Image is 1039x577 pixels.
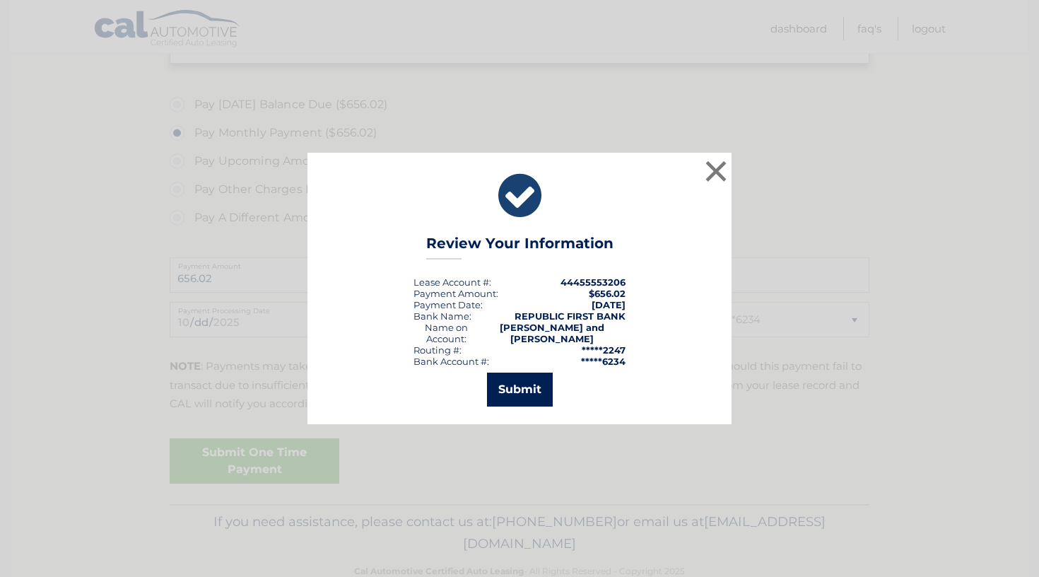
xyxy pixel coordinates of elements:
[702,157,730,185] button: ×
[589,288,626,299] span: $656.02
[413,322,479,344] div: Name on Account:
[413,299,483,310] div: :
[413,356,489,367] div: Bank Account #:
[413,288,498,299] div: Payment Amount:
[487,373,553,407] button: Submit
[560,276,626,288] strong: 44455553206
[515,310,626,322] strong: REPUBLIC FIRST BANK
[413,310,471,322] div: Bank Name:
[413,344,462,356] div: Routing #:
[413,276,491,288] div: Lease Account #:
[500,322,604,344] strong: [PERSON_NAME] and [PERSON_NAME]
[592,299,626,310] span: [DATE]
[413,299,481,310] span: Payment Date
[426,235,614,260] h3: Review Your Information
